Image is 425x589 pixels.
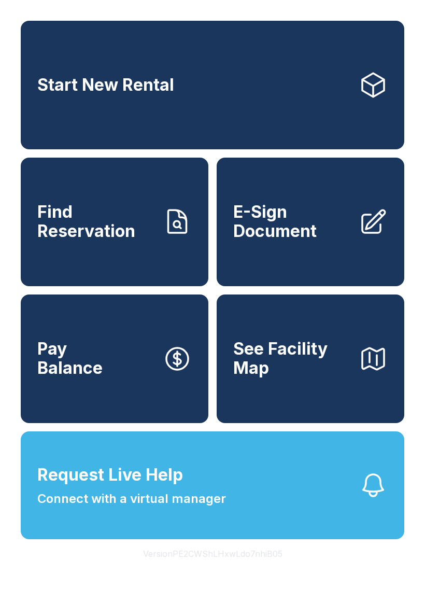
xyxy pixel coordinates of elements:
span: Find Reservation [37,203,154,241]
span: Request Live Help [37,462,183,487]
span: E-Sign Document [233,203,350,241]
button: See Facility Map [217,294,404,423]
a: E-Sign Document [217,158,404,286]
span: Connect with a virtual manager [37,489,226,508]
span: Pay Balance [37,340,103,377]
span: See Facility Map [233,340,350,377]
a: PayBalance [21,294,208,423]
span: Start New Rental [37,76,174,95]
a: Start New Rental [21,21,404,149]
button: Request Live HelpConnect with a virtual manager [21,431,404,539]
button: VersionPE2CWShLHxwLdo7nhiB05 [135,539,291,568]
a: Find Reservation [21,158,208,286]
